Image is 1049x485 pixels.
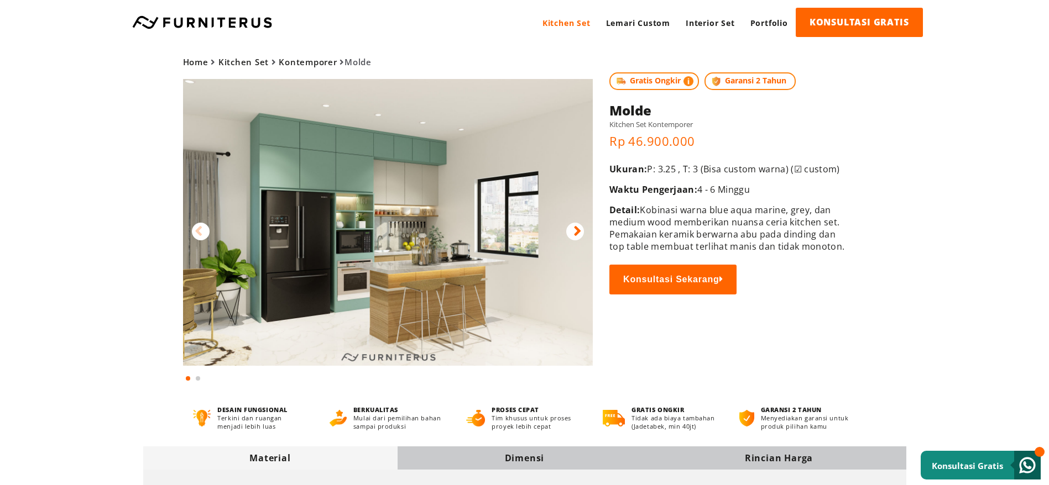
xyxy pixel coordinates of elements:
[609,101,849,119] h1: Molde
[609,204,849,252] p: Kobinasi warna blue aqua marine, grey, dan medium wood memberikan nuansa ceria kitchen set. Pemak...
[739,410,754,426] img: bergaransi.png
[609,183,697,196] span: Waktu Pengerjaan:
[330,410,347,426] img: berkualitas.png
[743,8,796,38] a: Portfolio
[704,72,796,90] span: Garansi 2 Tahun
[632,414,719,430] p: Tidak ada biaya tambahan (Jadetabek, min 40jt)
[609,265,737,294] button: Konsultasi Sekarang
[492,405,582,414] h4: PROSES CEPAT
[598,8,678,38] a: Lemari Custom
[932,460,1003,471] small: Konsultasi Gratis
[632,405,719,414] h4: GRATIS ONGKIR
[710,75,722,87] img: protect.png
[217,414,309,430] p: Terkini dan ruangan menjadi lebih luas
[183,56,208,67] a: Home
[609,204,640,216] span: Detail:
[615,75,627,87] img: shipping.jpg
[193,410,211,426] img: desain-fungsional.png
[761,414,856,430] p: Menyediakan garansi untuk produk pilihan kamu
[609,183,849,196] p: 4 - 6 Minggu
[353,414,446,430] p: Mulai dari pemilihan bahan sampai produksi
[398,452,652,464] div: Dimensi
[466,410,485,426] img: proses-cepat.png
[921,451,1041,479] a: Konsultasi Gratis
[603,410,625,426] img: gratis-ongkir.png
[183,56,372,67] span: Molde
[492,414,582,430] p: Tim khusus untuk proses proyek lebih cepat
[609,72,699,90] span: Gratis Ongkir
[683,75,693,87] img: info-colored.png
[217,405,309,414] h4: DESAIN FUNGSIONAL
[796,8,923,37] a: KONSULTASI GRATIS
[535,8,598,38] a: Kitchen Set
[609,163,849,175] p: P: 3.25 , T: 3 (Bisa custom warna) (☑ custom)
[609,119,849,129] h5: Kitchen Set Kontemporer
[761,405,856,414] h4: GARANSI 2 TAHUN
[678,8,743,38] a: Interior Set
[353,405,446,414] h4: BERKUALITAS
[218,56,269,67] a: Kitchen Set
[609,163,647,175] span: Ukuran:
[609,133,849,149] p: Rp 46.900.000
[279,56,337,67] a: Kontemporer
[652,452,906,464] div: Rincian Harga
[143,452,398,464] div: Material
